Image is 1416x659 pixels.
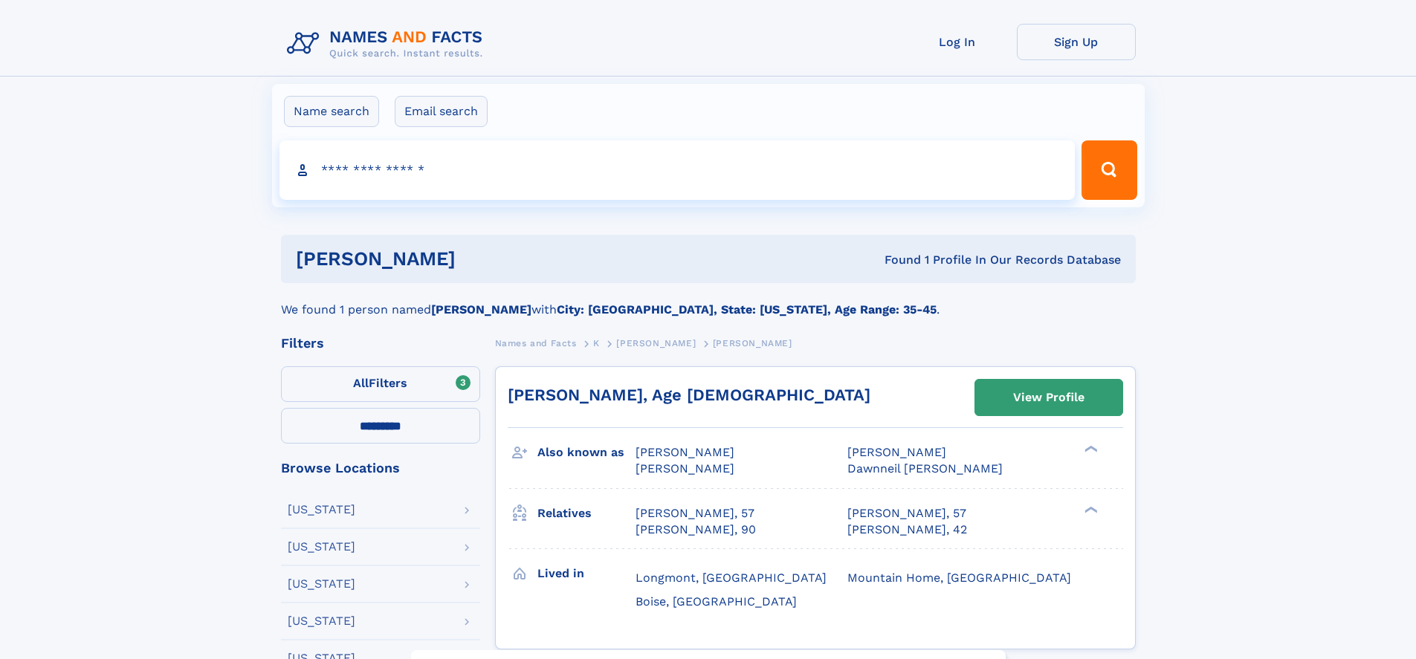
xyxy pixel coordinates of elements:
input: search input [279,140,1076,200]
div: View Profile [1013,380,1084,415]
div: ❯ [1081,504,1099,514]
span: K [593,338,600,348]
span: Mountain Home, [GEOGRAPHIC_DATA] [847,571,1071,585]
a: Log In [898,24,1017,60]
a: [PERSON_NAME], 57 [847,505,966,522]
a: Sign Up [1017,24,1136,60]
div: Browse Locations [281,461,480,475]
h3: Relatives [537,501,636,526]
span: [PERSON_NAME] [636,445,734,459]
label: Email search [395,96,488,127]
span: [PERSON_NAME] [847,445,946,459]
a: [PERSON_NAME] [616,334,696,352]
h3: Also known as [537,440,636,465]
a: [PERSON_NAME], 57 [636,505,754,522]
span: Dawnneil [PERSON_NAME] [847,461,1003,475]
div: ❯ [1081,444,1099,454]
button: Search Button [1082,140,1137,200]
div: [US_STATE] [288,578,355,590]
span: Longmont, [GEOGRAPHIC_DATA] [636,571,827,585]
img: Logo Names and Facts [281,24,495,64]
div: We found 1 person named with . [281,283,1136,319]
a: [PERSON_NAME], 90 [636,522,756,538]
b: City: [GEOGRAPHIC_DATA], State: [US_STATE], Age Range: 35-45 [557,302,937,316]
span: [PERSON_NAME] [636,461,734,475]
label: Filters [281,366,480,402]
div: [US_STATE] [288,504,355,516]
span: All [353,376,369,390]
a: View Profile [975,380,1122,415]
a: Names and Facts [495,334,577,352]
div: [US_STATE] [288,541,355,553]
h3: Lived in [537,561,636,586]
div: Filters [281,337,480,350]
div: Found 1 Profile In Our Records Database [670,252,1121,268]
span: Boise, [GEOGRAPHIC_DATA] [636,594,797,608]
span: [PERSON_NAME] [713,338,792,348]
a: K [593,334,600,352]
span: [PERSON_NAME] [616,338,696,348]
a: [PERSON_NAME], Age [DEMOGRAPHIC_DATA] [508,386,870,404]
div: [US_STATE] [288,615,355,627]
a: [PERSON_NAME], 42 [847,522,967,538]
b: [PERSON_NAME] [431,302,531,316]
label: Name search [284,96,379,127]
h1: [PERSON_NAME] [296,250,670,268]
